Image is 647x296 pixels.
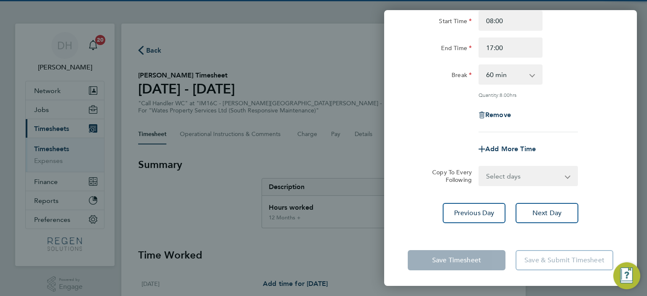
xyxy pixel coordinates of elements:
[425,168,472,184] label: Copy To Every Following
[479,91,578,98] div: Quantity: hrs
[439,17,472,27] label: Start Time
[479,11,543,31] input: E.g. 08:00
[479,112,511,118] button: Remove
[532,209,561,217] span: Next Day
[441,44,472,54] label: End Time
[452,71,472,81] label: Break
[613,262,640,289] button: Engage Resource Center
[479,146,536,152] button: Add More Time
[443,203,505,223] button: Previous Day
[485,111,511,119] span: Remove
[500,91,510,98] span: 8.00
[454,209,495,217] span: Previous Day
[516,203,578,223] button: Next Day
[485,145,536,153] span: Add More Time
[479,37,543,58] input: E.g. 18:00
